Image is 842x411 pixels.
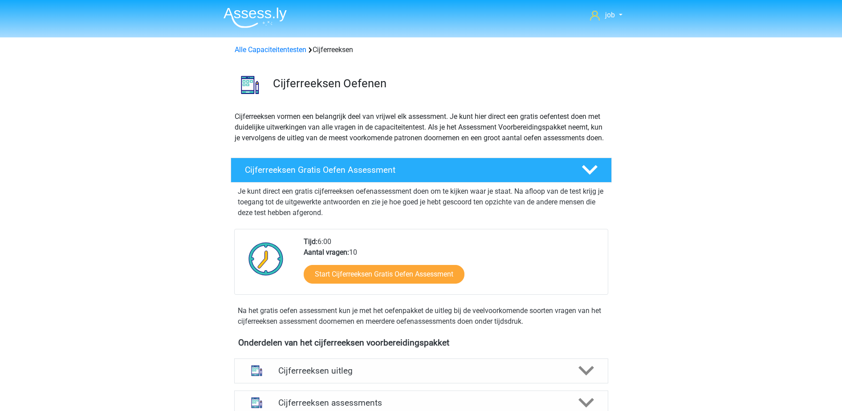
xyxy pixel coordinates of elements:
a: Start Cijferreeksen Gratis Oefen Assessment [304,265,464,284]
a: job [586,10,626,20]
b: Tijd: [304,237,317,246]
h4: Cijferreeksen assessments [278,398,564,408]
b: Aantal vragen: [304,248,349,256]
a: uitleg Cijferreeksen uitleg [231,358,612,383]
h4: Cijferreeksen uitleg [278,366,564,376]
h4: Onderdelen van het cijferreeksen voorbereidingspakket [238,338,604,348]
a: Cijferreeksen Gratis Oefen Assessment [227,158,615,183]
img: Assessly [224,7,287,28]
div: Na het gratis oefen assessment kun je met het oefenpakket de uitleg bij de veelvoorkomende soorte... [234,305,608,327]
h3: Cijferreeksen Oefenen [273,77,605,90]
a: Alle Capaciteitentesten [235,45,306,54]
img: Klok [244,236,289,281]
div: Cijferreeksen [231,45,611,55]
p: Je kunt direct een gratis cijferreeksen oefenassessment doen om te kijken waar je staat. Na afloo... [238,186,605,218]
span: job [605,11,615,19]
img: cijferreeksen [231,66,269,104]
p: Cijferreeksen vormen een belangrijk deel van vrijwel elk assessment. Je kunt hier direct een grat... [235,111,608,143]
img: cijferreeksen uitleg [245,359,268,382]
h4: Cijferreeksen Gratis Oefen Assessment [245,165,567,175]
div: 6:00 10 [297,236,607,294]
